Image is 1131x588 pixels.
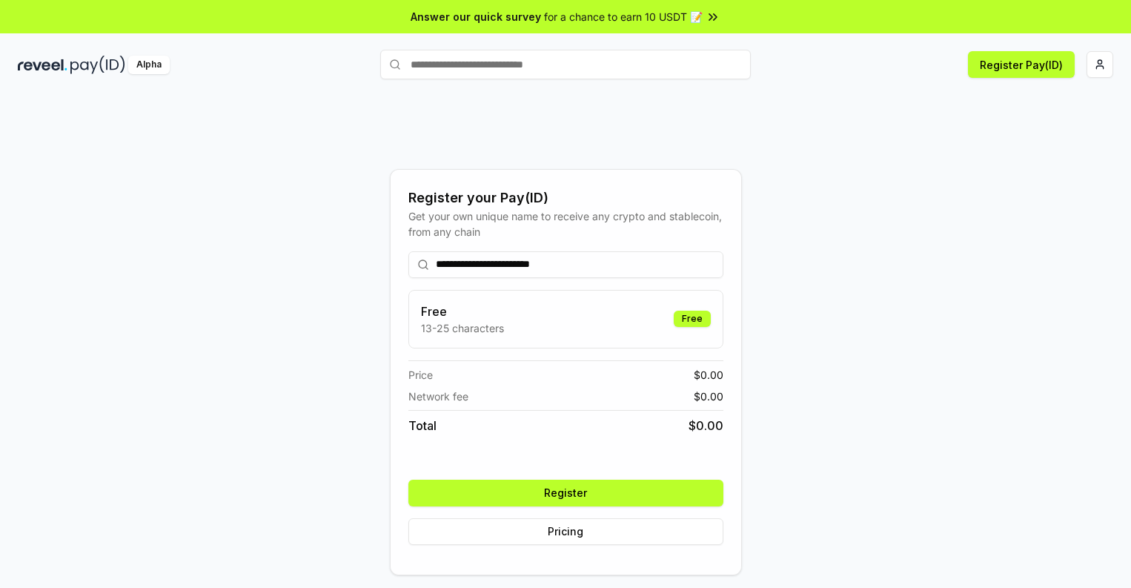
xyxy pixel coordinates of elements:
[544,9,703,24] span: for a chance to earn 10 USDT 📝
[421,303,504,320] h3: Free
[408,367,433,383] span: Price
[411,9,541,24] span: Answer our quick survey
[408,389,468,404] span: Network fee
[128,56,170,74] div: Alpha
[408,188,723,208] div: Register your Pay(ID)
[408,208,723,240] div: Get your own unique name to receive any crypto and stablecoin, from any chain
[674,311,711,327] div: Free
[689,417,723,435] span: $ 0.00
[408,417,437,435] span: Total
[694,389,723,404] span: $ 0.00
[408,518,723,545] button: Pricing
[70,56,125,74] img: pay_id
[968,51,1075,78] button: Register Pay(ID)
[694,367,723,383] span: $ 0.00
[18,56,67,74] img: reveel_dark
[408,480,723,506] button: Register
[421,320,504,336] p: 13-25 characters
